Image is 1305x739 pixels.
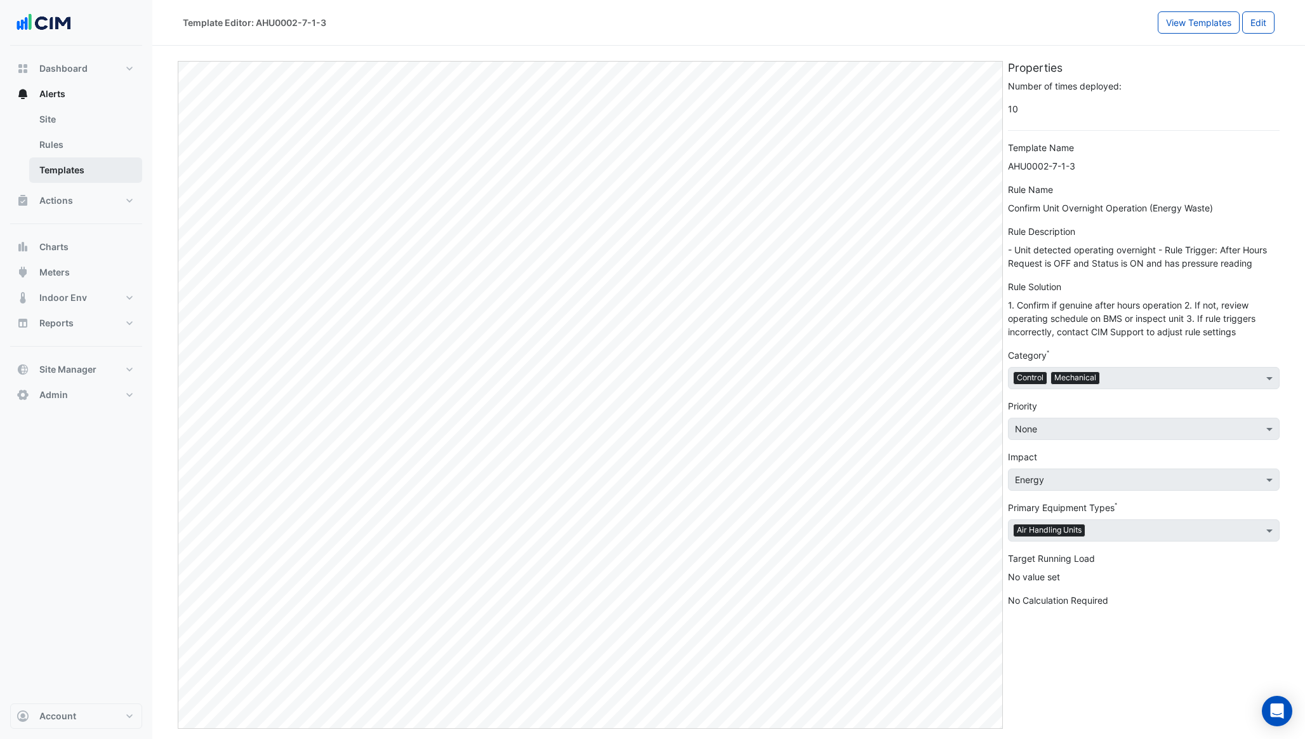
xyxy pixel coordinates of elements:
div: Confirm Unit Overnight Operation (Energy Waste) [1008,201,1280,215]
button: Admin [10,382,142,408]
app-icon: Alerts [17,88,29,100]
button: Charts [10,234,142,260]
label: Priority [1008,399,1037,413]
div: - Unit detected operating overnight - Rule Trigger: After Hours Request is OFF and Status is ON a... [1008,243,1280,270]
span: Charts [39,241,69,253]
a: Templates [29,157,142,183]
div: No value set [1008,570,1280,583]
a: Site [29,107,142,132]
div: Template Editor: AHU0002-7-1-3 [183,16,326,29]
app-icon: Indoor Env [17,291,29,304]
label: Template Name [1008,141,1074,154]
button: Actions [10,188,142,213]
span: Mechanical [1051,372,1099,383]
span: Account [39,710,76,722]
app-icon: Charts [17,241,29,253]
span: Control [1014,372,1047,383]
div: 1. Confirm if genuine after hours operation 2. If not, review operating schedule on BMS or inspec... [1008,298,1280,338]
span: Indoor Env [39,291,87,304]
label: Target Running Load [1008,552,1095,565]
app-icon: Admin [17,389,29,401]
label: Impact [1008,450,1037,463]
app-icon: Actions [17,194,29,207]
span: Actions [39,194,73,207]
img: Company Logo [15,10,72,36]
span: Air Handling Units [1014,524,1085,536]
button: Site Manager [10,357,142,382]
a: Rules [29,132,142,157]
h5: Properties [1008,61,1280,74]
span: Alerts [39,88,65,100]
span: Reports [39,317,74,330]
app-icon: Site Manager [17,363,29,376]
button: Meters [10,260,142,285]
div: AHU0002-7-1-3 [1008,159,1280,173]
button: Reports [10,310,142,336]
button: View Templates [1158,11,1240,34]
span: Dashboard [39,62,88,75]
div: Open Intercom Messenger [1262,696,1292,726]
div: No Calculation Required [1008,594,1280,607]
div: Alerts [10,107,142,188]
button: Alerts [10,81,142,107]
button: Account [10,703,142,729]
app-icon: Dashboard [17,62,29,75]
span: 10 [1008,98,1280,120]
label: Number of times deployed: [1008,79,1122,93]
app-icon: Meters [17,266,29,279]
span: Meters [39,266,70,279]
label: Rule Solution [1008,280,1061,293]
label: Rule Name [1008,183,1053,196]
label: Category [1008,349,1047,362]
span: Admin [39,389,68,401]
label: Primary Equipment Types [1008,501,1115,514]
button: Edit [1242,11,1275,34]
label: Rule Description [1008,225,1075,238]
app-icon: Reports [17,317,29,330]
span: Site Manager [39,363,96,376]
button: Dashboard [10,56,142,81]
button: Indoor Env [10,285,142,310]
